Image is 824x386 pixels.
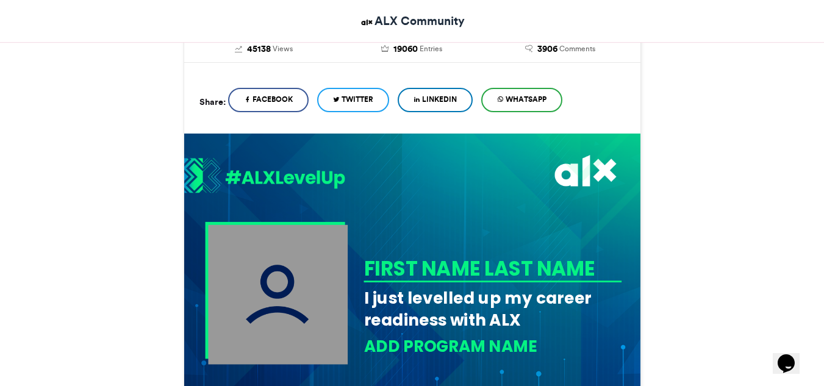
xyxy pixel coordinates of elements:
a: Twitter [317,88,389,112]
img: 1721821317.056-e66095c2f9b7be57613cf5c749b4708f54720bc2.png [184,157,345,196]
a: 19060 Entries [347,43,477,56]
span: Views [273,43,293,54]
a: WhatsApp [481,88,562,112]
span: 19060 [393,43,418,56]
iframe: chat widget [773,337,812,374]
span: WhatsApp [506,94,546,105]
span: Twitter [342,94,373,105]
img: ALX Community [359,15,374,30]
div: FIRST NAME LAST NAME [364,254,617,282]
a: LinkedIn [398,88,473,112]
a: 3906 Comments [495,43,625,56]
div: I just levelled up my career readiness with ALX [364,287,622,331]
a: ALX Community [359,12,465,30]
span: Entries [420,43,442,54]
img: user_filled.png [208,224,348,364]
span: Comments [559,43,595,54]
span: LinkedIn [422,94,457,105]
a: Facebook [228,88,309,112]
div: ADD PROGRAM NAME [364,335,622,358]
span: 45138 [247,43,271,56]
span: 3906 [537,43,557,56]
h5: Share: [199,94,226,110]
span: Facebook [253,94,293,105]
a: 45138 Views [199,43,329,56]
